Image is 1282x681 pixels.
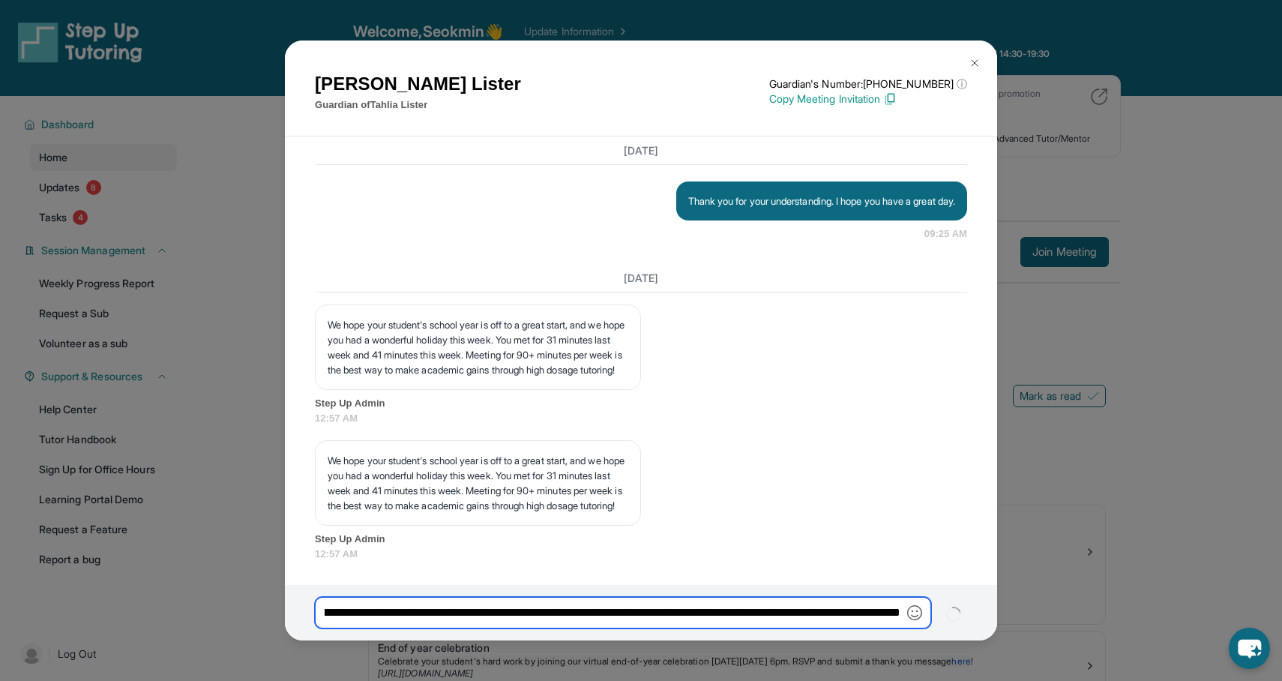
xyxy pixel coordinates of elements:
p: We hope your student's school year is off to a great start, and we hope you had a wonderful holid... [328,453,628,513]
button: chat-button [1229,628,1270,669]
p: We hope your student's school year is off to a great start, and we hope you had a wonderful holid... [328,317,628,377]
span: Step Up Admin [315,396,967,411]
h3: [DATE] [315,142,967,157]
h3: [DATE] [315,271,967,286]
img: Emoji [907,605,922,620]
h1: [PERSON_NAME] Lister [315,70,521,97]
p: Guardian's Number: [PHONE_NUMBER] [769,76,967,91]
p: Copy Meeting Invitation [769,91,967,106]
img: Copy Icon [883,92,897,106]
img: Close Icon [969,57,981,69]
span: Step Up Admin [315,532,967,547]
span: ⓘ [957,76,967,91]
span: 12:57 AM [315,547,967,562]
p: Guardian of Tahlia Lister [315,97,521,112]
p: Thank you for your understanding. I hope you have a great day. [688,193,955,208]
span: 12:57 AM [315,411,967,426]
span: 09:25 AM [924,226,967,241]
